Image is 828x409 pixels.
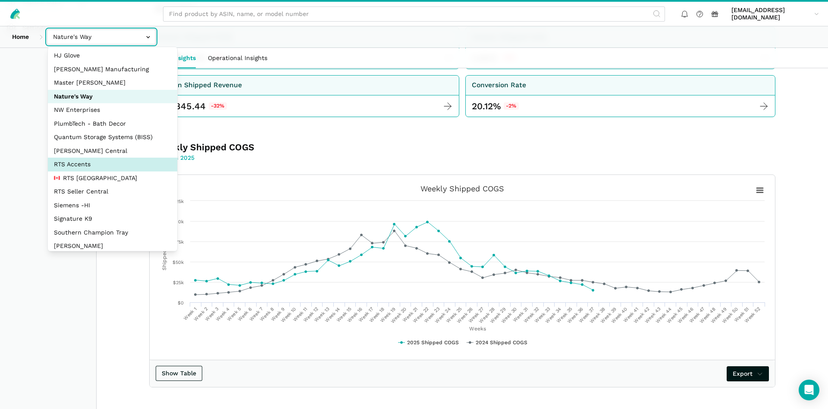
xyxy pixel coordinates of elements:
[578,306,596,324] tspan: Week 37
[523,306,540,324] tspan: Week 32
[465,75,775,117] a: Conversion Rate 20.12%-2%
[512,306,529,323] tspan: Week 31
[48,212,177,226] button: Signature K9
[270,306,286,322] tspan: Week 9
[644,306,662,324] tspan: Week 43
[336,306,353,323] tspan: Week 15
[155,153,408,162] p: 2024 vs 2025
[48,117,177,131] button: PlumbTech - Bath Decor
[728,5,822,23] a: [EMAIL_ADDRESS][DOMAIN_NAME]
[407,339,459,346] tspan: 2025 Shipped COGS
[456,306,474,324] tspan: Week 26
[566,306,584,324] tspan: Week 36
[173,239,184,245] text: $75k
[401,306,419,323] tspan: Week 21
[472,80,526,91] div: Conversion Rate
[610,306,628,324] tspan: Week 40
[445,306,463,324] tspan: Week 25
[204,306,220,322] tspan: Week 3
[48,226,177,240] button: Southern Champion Tray
[48,130,177,144] button: Quantum Storage Systems (BISS)
[48,199,177,212] button: Siemens -HI
[6,29,35,44] a: Home
[48,239,177,253] button: [PERSON_NAME]
[710,306,728,324] tspan: Week 49
[163,6,665,22] input: Find product by ASIN, name, or model number
[226,306,242,322] tspan: Week 5
[799,380,819,400] div: Open Intercom Messenger
[699,306,717,324] tspan: Week 48
[346,306,363,323] tspan: Week 16
[731,6,811,22] span: [EMAIL_ADDRESS][DOMAIN_NAME]
[48,144,177,158] button: [PERSON_NAME] Central
[280,306,297,323] tspan: Week 10
[161,100,206,112] span: 26,845.44
[469,326,486,332] tspan: Weeks
[544,306,562,324] tspan: Week 34
[202,48,273,68] a: Operational Insights
[633,306,651,324] tspan: Week 42
[727,366,769,381] a: Export
[721,306,739,324] tspan: Week 50
[48,171,177,185] button: RTS [GEOGRAPHIC_DATA]
[161,233,167,270] tspan: Shipped COGS
[48,76,177,90] button: Master [PERSON_NAME]
[476,339,527,346] tspan: 2024 Shipped COGS
[173,280,184,285] text: $25k
[478,306,496,324] tspan: Week 28
[420,184,504,193] tspan: Weekly Shipped COGS
[733,306,750,323] tspan: Week 51
[156,80,242,91] div: Amazon Shipped Revenue
[48,90,177,104] button: Nature's Way
[666,306,684,324] tspan: Week 45
[655,306,673,324] tspan: Week 44
[358,306,375,323] tspan: Week 17
[622,306,640,323] tspan: Week 41
[48,103,177,117] button: NW Enterprises
[368,306,386,323] tspan: Week 18
[292,306,308,323] tspan: Week 11
[48,185,177,199] button: RTS Seller Central
[313,306,330,323] tspan: Week 13
[412,306,430,324] tspan: Week 22
[182,306,198,321] tspan: Week 1
[215,306,231,322] tspan: Week 4
[209,102,227,110] span: -32%
[149,75,459,117] a: Amazon Shipped Revenue $ 26,845.44 -32%
[248,306,264,322] tspan: Week 7
[193,306,209,322] tspan: Week 2
[677,306,695,324] tspan: Week 46
[172,260,184,265] text: $50k
[500,306,518,324] tspan: Week 30
[47,29,156,44] input: Nature's Way
[156,366,202,381] button: Show Table
[467,306,485,324] tspan: Week 27
[555,306,573,324] tspan: Week 35
[48,158,177,171] button: RTS Accents
[472,100,519,112] div: 20.12%
[489,306,507,324] tspan: Week 29
[504,102,519,110] span: -2%
[155,141,408,153] h3: Weekly Shipped COGS
[379,306,396,323] tspan: Week 19
[688,306,706,324] tspan: Week 47
[259,306,275,322] tspan: Week 8
[733,369,763,378] span: Export
[743,306,761,324] tspan: Week 52
[48,63,177,76] button: [PERSON_NAME] Manufacturing
[533,306,551,324] tspan: Week 33
[48,49,177,63] button: HJ Glove
[434,306,452,324] tspan: Week 24
[599,306,618,324] tspan: Week 39
[423,306,441,324] tspan: Week 23
[389,306,408,324] tspan: Week 20
[324,306,341,323] tspan: Week 14
[589,306,607,324] tspan: Week 38
[237,306,253,322] tspan: Week 6
[178,300,184,306] text: $0
[302,306,320,323] tspan: Week 12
